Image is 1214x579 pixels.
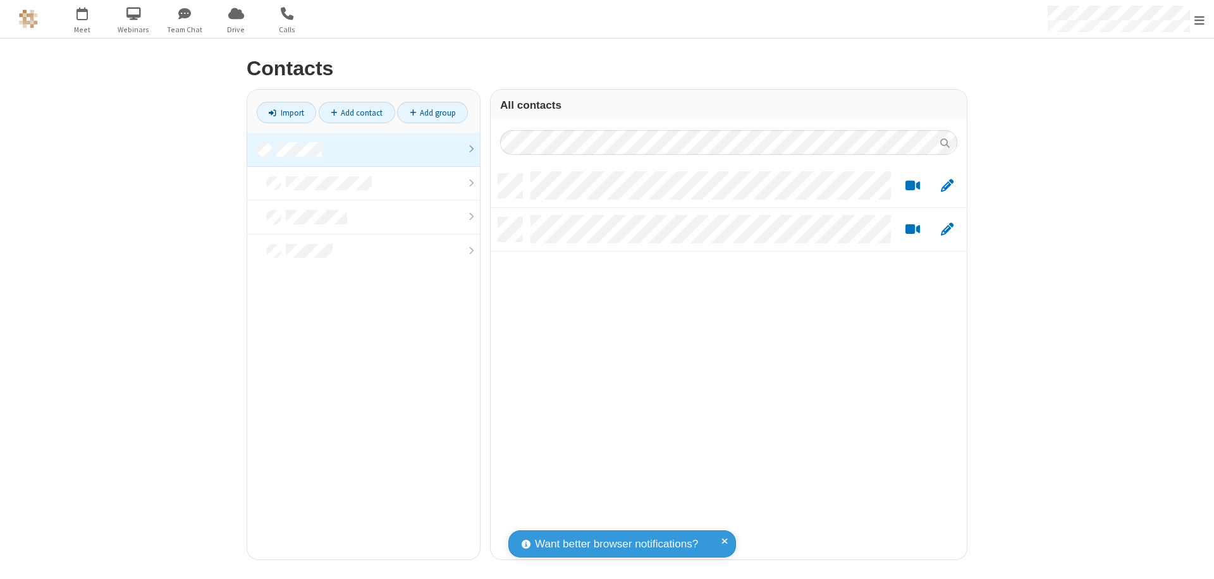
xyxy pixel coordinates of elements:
span: Team Chat [161,24,209,35]
a: Add contact [319,102,395,123]
span: Meet [59,24,106,35]
button: Edit [935,222,959,238]
div: grid [491,164,967,559]
button: Start a video meeting [900,178,925,194]
span: Want better browser notifications? [535,536,698,552]
h2: Contacts [247,58,967,80]
button: Edit [935,178,959,194]
span: Calls [264,24,311,35]
h3: All contacts [500,99,957,111]
a: Add group [397,102,468,123]
button: Start a video meeting [900,222,925,238]
a: Import [257,102,316,123]
img: QA Selenium DO NOT DELETE OR CHANGE [19,9,38,28]
span: Drive [212,24,260,35]
span: Webinars [110,24,157,35]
